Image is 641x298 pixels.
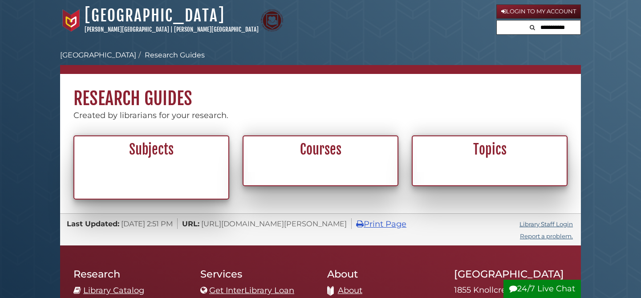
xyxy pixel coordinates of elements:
[201,219,347,228] span: [URL][DOMAIN_NAME][PERSON_NAME]
[170,26,173,33] span: |
[503,280,581,298] button: 24/7 Live Chat
[261,9,283,32] img: Calvin Theological Seminary
[530,24,535,30] i: Search
[418,141,562,158] h2: Topics
[496,4,581,19] a: Login to My Account
[145,51,205,59] a: Research Guides
[60,50,581,74] nav: breadcrumb
[67,219,119,228] span: Last Updated:
[85,6,225,25] a: [GEOGRAPHIC_DATA]
[182,219,199,228] span: URL:
[73,268,187,280] h2: Research
[79,141,223,158] h2: Subjects
[527,20,538,33] button: Search
[60,74,581,110] h1: Research Guides
[520,233,573,240] a: Report a problem.
[121,219,173,228] span: [DATE] 2:51 PM
[209,286,294,295] a: Get InterLibrary Loan
[60,9,82,32] img: Calvin University
[200,268,314,280] h2: Services
[356,219,406,229] a: Print Page
[519,220,573,228] a: Library Staff Login
[60,51,136,59] a: [GEOGRAPHIC_DATA]
[356,220,364,228] i: Print Page
[174,26,259,33] a: [PERSON_NAME][GEOGRAPHIC_DATA]
[83,286,144,295] a: Library Catalog
[73,110,228,120] span: Created by librarians for your research.
[454,268,568,280] h2: [GEOGRAPHIC_DATA]
[248,141,393,158] h2: Courses
[85,26,169,33] a: [PERSON_NAME][GEOGRAPHIC_DATA]
[327,268,441,280] h2: About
